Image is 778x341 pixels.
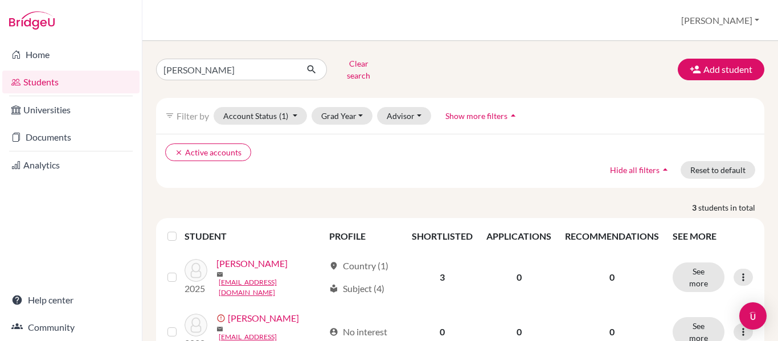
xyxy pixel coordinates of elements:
[2,98,140,121] a: Universities
[279,111,288,121] span: (1)
[185,314,207,336] img: Prats, Craig
[2,289,140,311] a: Help center
[678,59,764,80] button: Add student
[216,314,228,323] span: error_outline
[507,110,519,121] i: arrow_drop_up
[377,107,431,125] button: Advisor
[445,111,507,121] span: Show more filters
[165,111,174,120] i: filter_list
[185,259,207,282] img: Prats, Christopher
[2,71,140,93] a: Students
[2,154,140,176] a: Analytics
[676,10,764,31] button: [PERSON_NAME]
[2,316,140,339] a: Community
[216,326,223,332] span: mail
[329,327,338,336] span: account_circle
[692,202,698,213] strong: 3
[436,107,529,125] button: Show more filtersarrow_drop_up
[219,277,324,298] a: [EMAIL_ADDRESS][DOMAIN_NAME]
[2,126,140,149] a: Documents
[156,59,297,80] input: Find student by name...
[558,223,666,250] th: RECOMMENDATIONS
[216,271,223,278] span: mail
[681,161,755,179] button: Reset to default
[228,311,299,325] a: [PERSON_NAME]
[739,302,767,330] div: Open Intercom Messenger
[565,270,659,284] p: 0
[329,284,338,293] span: local_library
[216,257,288,270] a: [PERSON_NAME]
[185,223,322,250] th: STUDENT
[673,262,724,292] button: See more
[660,164,671,175] i: arrow_drop_up
[327,55,390,84] button: Clear search
[480,250,558,305] td: 0
[480,223,558,250] th: APPLICATIONS
[405,223,480,250] th: SHORTLISTED
[312,107,373,125] button: Grad Year
[9,11,55,30] img: Bridge-U
[610,165,660,175] span: Hide all filters
[565,325,659,339] p: 0
[329,261,338,270] span: location_on
[175,149,183,157] i: clear
[666,223,760,250] th: SEE MORE
[329,282,384,295] div: Subject (4)
[600,161,681,179] button: Hide all filtersarrow_drop_up
[214,107,307,125] button: Account Status(1)
[185,282,207,295] p: 2025
[177,110,209,121] span: Filter by
[165,143,251,161] button: clearActive accounts
[2,43,140,66] a: Home
[329,259,388,273] div: Country (1)
[698,202,764,213] span: students in total
[329,325,387,339] div: No interest
[322,223,406,250] th: PROFILE
[405,250,480,305] td: 3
